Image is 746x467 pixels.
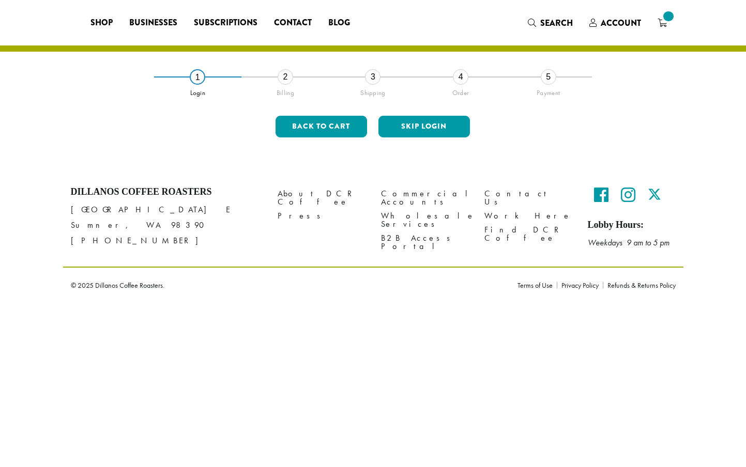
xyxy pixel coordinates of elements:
[129,17,177,29] span: Businesses
[276,116,367,137] button: Back to cart
[484,209,572,223] a: Work Here
[453,69,468,85] div: 4
[278,209,366,223] a: Press
[278,69,293,85] div: 2
[82,14,121,31] a: Shop
[190,69,205,85] div: 1
[381,186,469,209] a: Commercial Accounts
[71,202,262,248] p: [GEOGRAPHIC_DATA] E Sumner, WA 98390 [PHONE_NUMBER]
[603,282,676,289] a: Refunds & Returns Policy
[241,85,329,97] div: Billing
[329,85,417,97] div: Shipping
[588,220,676,231] h5: Lobby Hours:
[484,186,572,209] a: Contact Us
[484,223,572,245] a: Find DCR Coffee
[71,282,502,289] p: © 2025 Dillanos Coffee Roasters.
[541,69,556,85] div: 5
[557,282,603,289] a: Privacy Policy
[278,186,366,209] a: About DCR Coffee
[505,85,592,97] div: Payment
[601,17,641,29] span: Account
[328,17,350,29] span: Blog
[154,85,242,97] div: Login
[520,14,581,32] a: Search
[194,17,257,29] span: Subscriptions
[540,17,573,29] span: Search
[517,282,557,289] a: Terms of Use
[274,17,312,29] span: Contact
[417,85,505,97] div: Order
[378,116,470,137] button: Skip Login
[71,186,262,198] h4: Dillanos Coffee Roasters
[381,231,469,254] a: B2B Access Portal
[365,69,380,85] div: 3
[588,237,669,248] em: Weekdays 9 am to 5 pm
[90,17,113,29] span: Shop
[381,209,469,231] a: Wholesale Services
